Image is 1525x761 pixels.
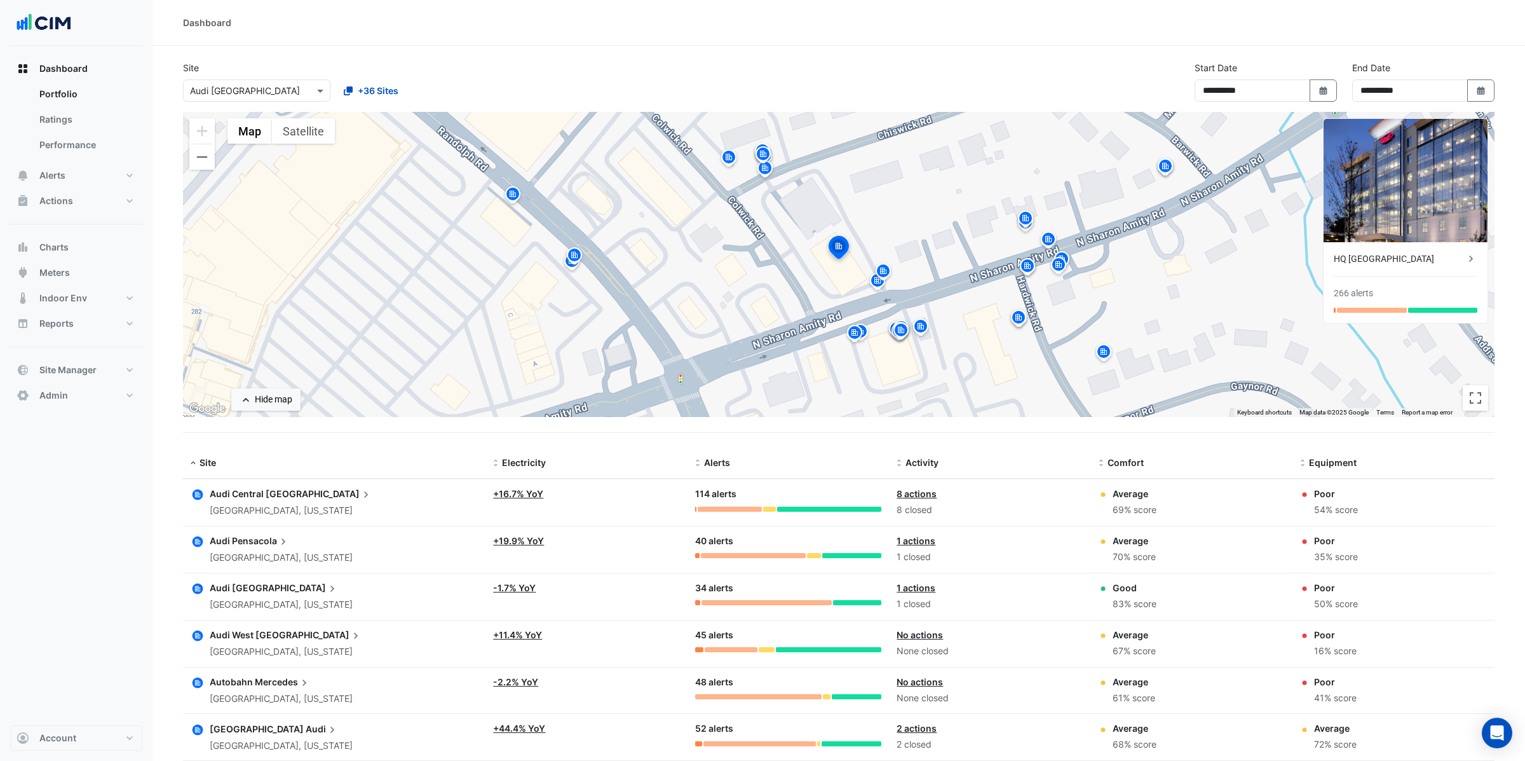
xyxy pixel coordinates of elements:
[189,118,215,144] button: Zoom in
[695,487,882,502] div: 114 alerts
[10,260,142,285] button: Meters
[1048,256,1069,278] img: site-pin.svg
[1314,628,1357,641] div: Poor
[1314,550,1358,565] div: 35% score
[17,317,29,330] app-icon: Reports
[1113,581,1156,594] div: Good
[17,292,29,305] app-icon: Indoor Env
[17,266,29,279] app-icon: Meters
[897,691,1083,706] div: None closed
[10,725,142,751] button: Account
[10,357,142,383] button: Site Manager
[502,457,546,468] span: Electricity
[17,195,29,207] app-icon: Actions
[493,488,543,499] a: +16.7% YoY
[10,285,142,311] button: Indoor Env
[1113,644,1156,659] div: 67% score
[39,169,65,182] span: Alerts
[1352,61,1390,74] label: End Date
[493,582,536,593] a: -1.7% YoY
[210,504,372,518] div: [GEOGRAPHIC_DATA], [US_STATE]
[10,311,142,336] button: Reports
[232,581,339,595] span: [GEOGRAPHIC_DATA]
[255,393,292,406] div: Hide map
[889,322,909,344] img: site-pin.svg
[210,551,353,565] div: [GEOGRAPHIC_DATA], [US_STATE]
[897,597,1083,612] div: 1 closed
[39,364,97,376] span: Site Manager
[1376,409,1394,416] a: Terms (opens in new tab)
[695,675,882,690] div: 48 alerts
[1237,408,1292,417] button: Keyboard shortcuts
[210,723,304,734] span: [GEOGRAPHIC_DATA]
[10,188,142,214] button: Actions
[232,534,290,548] span: Pensacola
[17,62,29,75] app-icon: Dashboard
[1299,409,1369,416] span: Map data ©2025 Google
[897,737,1083,752] div: 2 closed
[897,644,1083,659] div: None closed
[358,84,398,97] span: +36 Sites
[1475,85,1487,96] fa-icon: Select Date
[897,582,935,593] a: 1 actions
[272,118,335,144] button: Show satellite imagery
[1314,487,1358,500] div: Poor
[1052,250,1072,272] img: site-pin.svg
[186,401,228,417] a: Open this area in Google Maps (opens a new window)
[1113,675,1155,689] div: Average
[1314,534,1358,547] div: Poor
[1113,534,1156,547] div: Average
[10,235,142,260] button: Charts
[1113,628,1156,641] div: Average
[753,145,773,167] img: site-pin.svg
[306,722,339,736] span: Audi
[844,324,865,346] img: site-pin.svg
[897,629,943,640] a: No actions
[897,488,937,499] a: 8 actions
[905,457,939,468] span: Activity
[210,739,353,753] div: [GEOGRAPHIC_DATA], [US_STATE]
[1113,722,1156,735] div: Average
[1334,252,1465,266] div: HQ [GEOGRAPHIC_DATA]
[183,61,199,74] label: Site
[29,107,142,132] a: Ratings
[210,488,264,499] span: Audi Central
[1318,85,1329,96] fa-icon: Select Date
[1113,597,1156,612] div: 83% score
[1314,581,1358,594] div: Poor
[897,676,943,687] a: No actions
[493,723,545,734] a: +44.4% YoY
[210,629,254,640] span: Audi West
[39,317,74,330] span: Reports
[752,142,773,164] img: site-pin.svg
[695,581,882,596] div: 34 alerts
[1334,287,1373,300] div: 266 alerts
[886,320,907,342] img: site-pin.svg
[1314,675,1357,689] div: Poor
[1113,487,1156,500] div: Average
[704,457,730,468] span: Alerts
[15,10,72,36] img: Company Logo
[695,628,882,643] div: 45 alerts
[231,388,301,411] button: Hide map
[1314,691,1357,706] div: 41% score
[1482,718,1512,748] div: Open Intercom Messenger
[39,266,70,279] span: Meters
[897,535,935,546] a: 1 actions
[1094,343,1114,365] img: site-pin.svg
[183,16,231,29] div: Dashboard
[29,81,142,107] a: Portfolio
[695,534,882,549] div: 40 alerts
[503,185,523,207] img: site-pin.svg
[1113,737,1156,752] div: 68% score
[17,389,29,402] app-icon: Admin
[562,252,582,274] img: site-pin.svg
[1402,409,1453,416] a: Report a map error
[1113,550,1156,565] div: 70% score
[897,503,1083,518] div: 8 closed
[227,118,272,144] button: Show street map
[266,487,372,501] span: [GEOGRAPHIC_DATA]
[210,582,230,593] span: Audi
[493,676,538,687] a: -2.2% YoY
[17,169,29,182] app-icon: Alerts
